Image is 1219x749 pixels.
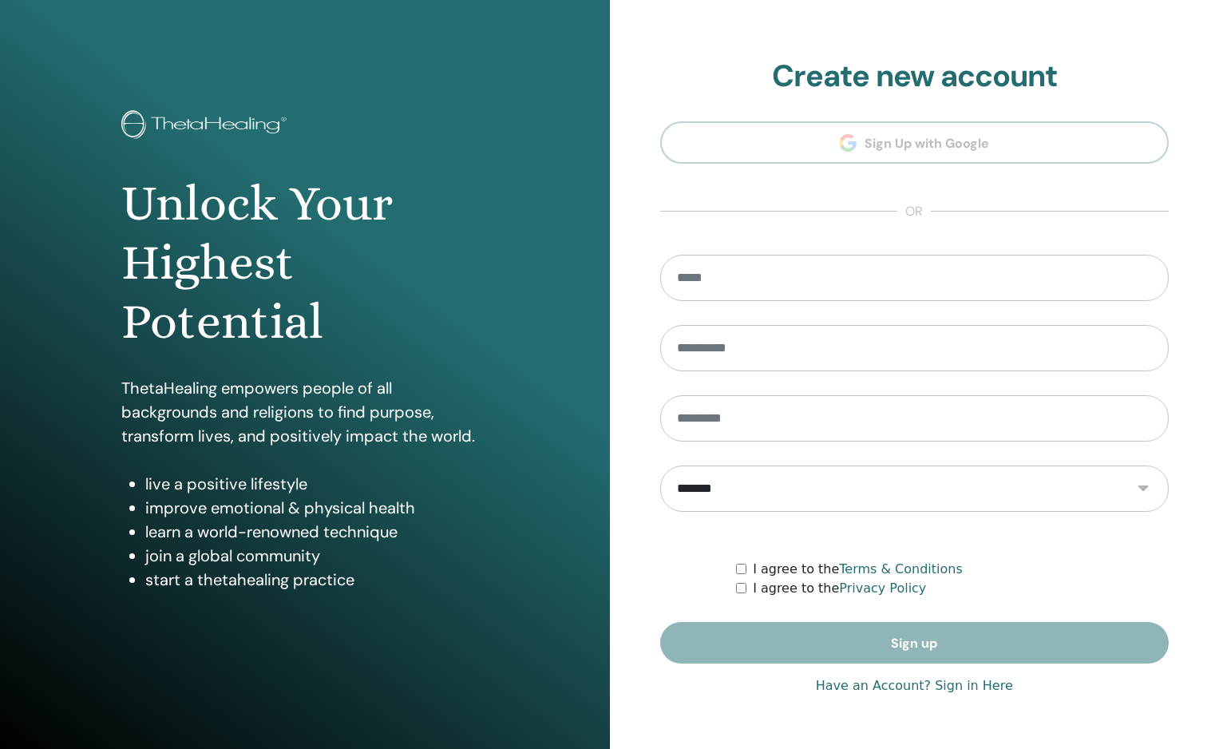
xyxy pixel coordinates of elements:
[145,472,488,496] li: live a positive lifestyle
[145,520,488,544] li: learn a world-renowned technique
[145,496,488,520] li: improve emotional & physical health
[121,174,488,352] h1: Unlock Your Highest Potential
[121,376,488,448] p: ThetaHealing empowers people of all backgrounds and religions to find purpose, transform lives, a...
[753,579,926,598] label: I agree to the
[145,568,488,592] li: start a thetahealing practice
[839,561,962,577] a: Terms & Conditions
[753,560,963,579] label: I agree to the
[660,58,1170,95] h2: Create new account
[816,676,1013,695] a: Have an Account? Sign in Here
[145,544,488,568] li: join a global community
[839,581,926,596] a: Privacy Policy
[897,202,931,221] span: or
